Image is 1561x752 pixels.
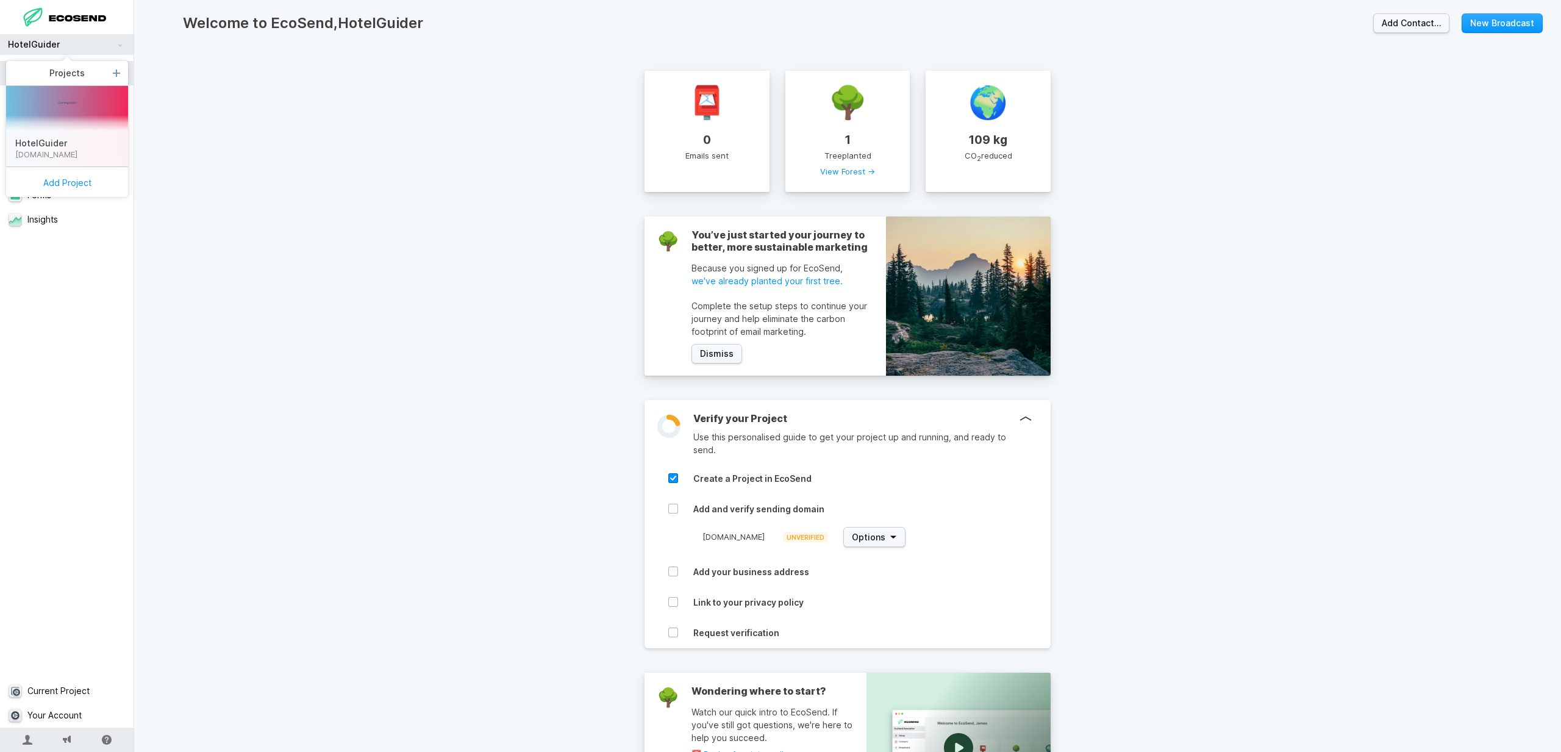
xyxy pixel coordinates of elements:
[693,431,1020,456] p: Use this personalised guide to get your project up and running, and ready to send.
[828,87,868,118] span: 🌳
[691,262,874,287] p: Because you signed up for EcoSend,
[702,532,765,542] span: [DOMAIN_NAME]
[1462,13,1543,34] a: New Broadcast
[783,532,828,542] span: UNVERIFIED
[685,152,729,160] span: Emails sent
[6,138,128,149] h3: HotelGuider
[687,87,727,118] span: 📮
[693,567,1093,578] h4: Add your business address
[657,686,679,708] span: 🌳
[691,229,874,253] h3: You’ve just started your journey to better, more sustainable marketing
[6,167,128,197] button: Add Project
[824,152,871,160] span: Tree planted
[693,504,1093,515] h4: Add and verify sending domain
[691,685,866,697] h3: Wondering where to start?
[657,230,679,252] span: 🌳
[691,706,866,744] p: Watch our quick intro to EcoSend. If you've still got questions, we're here to help you succeed.
[6,149,128,159] h4: [DOMAIN_NAME]
[843,527,906,547] button: Options
[691,299,874,338] p: Complete the setup steps to continue your journey and help eliminate the carbon footprint of emai...
[183,12,1373,34] h1: Welcome to EcoSend, HotelGuider
[845,134,851,146] span: 1
[693,628,1093,639] h4: Request verification
[703,134,711,146] span: 0
[691,344,742,364] button: Dismiss
[977,155,981,163] sub: 2
[6,86,128,167] img: GSN-702582-V
[1373,13,1449,34] a: Add Contact…
[693,412,1020,424] h3: Verify your Project
[852,531,885,543] span: Options
[6,61,128,85] h2: Projects
[969,134,1007,146] span: 109 kg
[693,597,1093,608] h4: Link to your privacy policy
[965,152,1012,162] span: CO reduced
[691,274,874,287] a: we've already planted your first tree.
[968,87,1008,118] span: 🌍
[820,168,875,176] a: View Forest →
[693,473,1093,484] h4: Create a Project in EcoSend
